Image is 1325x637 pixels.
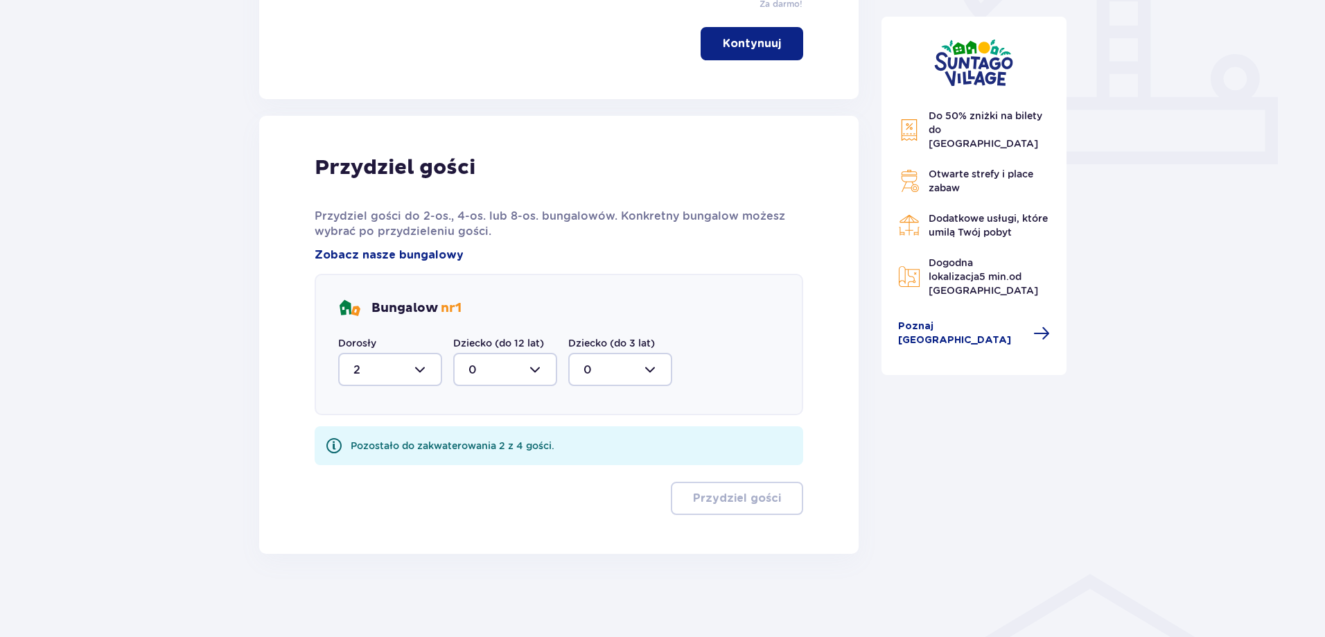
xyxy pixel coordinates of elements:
span: Dodatkowe usługi, które umilą Twój pobyt [929,213,1048,238]
a: Poznaj [GEOGRAPHIC_DATA] [898,320,1051,347]
a: Zobacz nasze bungalowy [315,247,464,263]
p: Przydziel gości do 2-os., 4-os. lub 8-os. bungalowów. Konkretny bungalow możesz wybrać po przydzi... [315,209,803,239]
p: Bungalow [371,300,462,317]
img: Map Icon [898,265,920,288]
span: nr 1 [441,300,462,316]
div: Pozostało do zakwaterowania 2 z 4 gości. [351,439,554,453]
label: Dziecko (do 12 lat) [453,336,544,350]
span: Dogodna lokalizacja od [GEOGRAPHIC_DATA] [929,257,1038,296]
img: Restaurant Icon [898,214,920,236]
p: Kontynuuj [723,36,781,51]
span: 5 min. [979,271,1009,282]
button: Kontynuuj [701,27,803,60]
img: Suntago Village [934,39,1013,87]
p: Przydziel gości [315,155,475,181]
img: Grill Icon [898,170,920,192]
label: Dorosły [338,336,376,350]
label: Dziecko (do 3 lat) [568,336,655,350]
img: Discount Icon [898,119,920,141]
span: Do 50% zniżki na bilety do [GEOGRAPHIC_DATA] [929,110,1042,149]
img: bungalows Icon [338,297,360,320]
button: Przydziel gości [671,482,803,515]
span: Otwarte strefy i place zabaw [929,168,1033,193]
p: Przydziel gości [693,491,781,506]
span: Poznaj [GEOGRAPHIC_DATA] [898,320,1026,347]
